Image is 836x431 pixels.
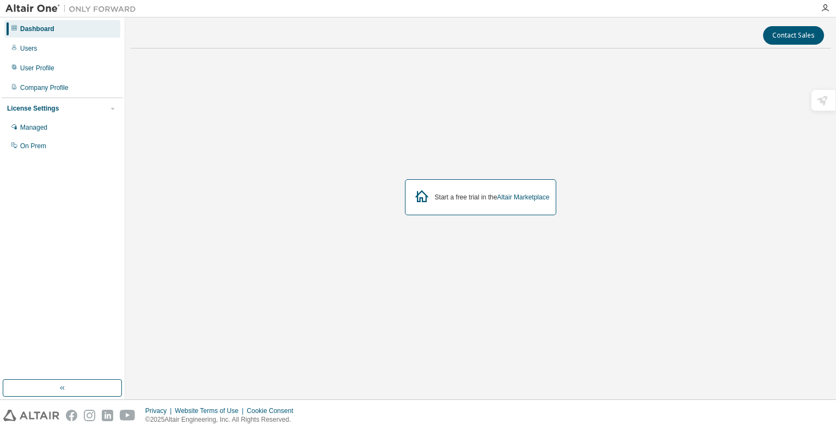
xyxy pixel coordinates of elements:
img: facebook.svg [66,410,77,421]
img: Altair One [5,3,142,14]
div: Company Profile [20,83,69,92]
img: linkedin.svg [102,410,113,421]
div: Cookie Consent [247,406,299,415]
div: Start a free trial in the [435,193,550,202]
div: User Profile [20,64,54,72]
img: youtube.svg [120,410,136,421]
div: Website Terms of Use [175,406,247,415]
div: Dashboard [20,25,54,33]
img: instagram.svg [84,410,95,421]
img: altair_logo.svg [3,410,59,421]
p: © 2025 Altair Engineering, Inc. All Rights Reserved. [145,415,300,424]
div: Privacy [145,406,175,415]
div: License Settings [7,104,59,113]
button: Contact Sales [763,26,824,45]
div: On Prem [20,142,46,150]
a: Altair Marketplace [497,193,549,201]
div: Users [20,44,37,53]
div: Managed [20,123,47,132]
